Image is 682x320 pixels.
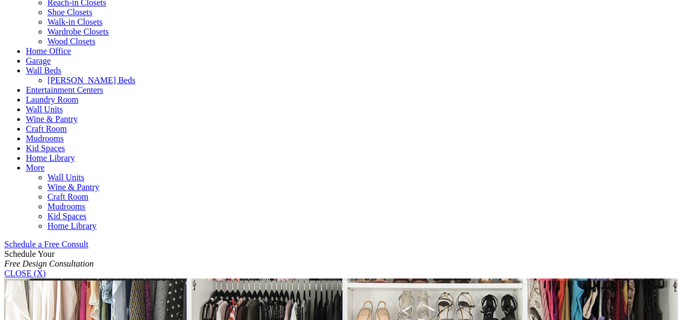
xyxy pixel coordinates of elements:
a: CLOSE (X) [4,269,46,278]
a: Mudrooms [47,202,85,211]
a: Laundry Room [26,95,78,104]
a: Mudrooms [26,134,64,143]
a: Kid Spaces [47,212,86,221]
a: Home Office [26,46,71,56]
span: Schedule Your [4,249,94,268]
a: Shoe Closets [47,8,92,17]
a: Wall Beds [26,66,61,75]
a: Craft Room [47,192,88,201]
a: [PERSON_NAME] Beds [47,76,135,85]
a: Schedule a Free Consult (opens a dropdown menu) [4,240,88,249]
a: Wall Units [26,105,63,114]
a: Wardrobe Closets [47,27,109,36]
a: Entertainment Centers [26,85,104,94]
a: Craft Room [26,124,67,133]
a: Wall Units [47,173,84,182]
a: Garage [26,56,51,65]
a: Wine & Pantry [26,114,78,124]
a: Wood Closets [47,37,95,46]
a: Home Library [47,221,97,230]
a: Walk-in Closets [47,17,102,26]
em: Free Design Consultation [4,259,94,268]
a: Home Library [26,153,75,162]
a: Wine & Pantry [47,182,99,192]
a: Kid Spaces [26,144,65,153]
a: More menu text will display only on big screen [26,163,45,172]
